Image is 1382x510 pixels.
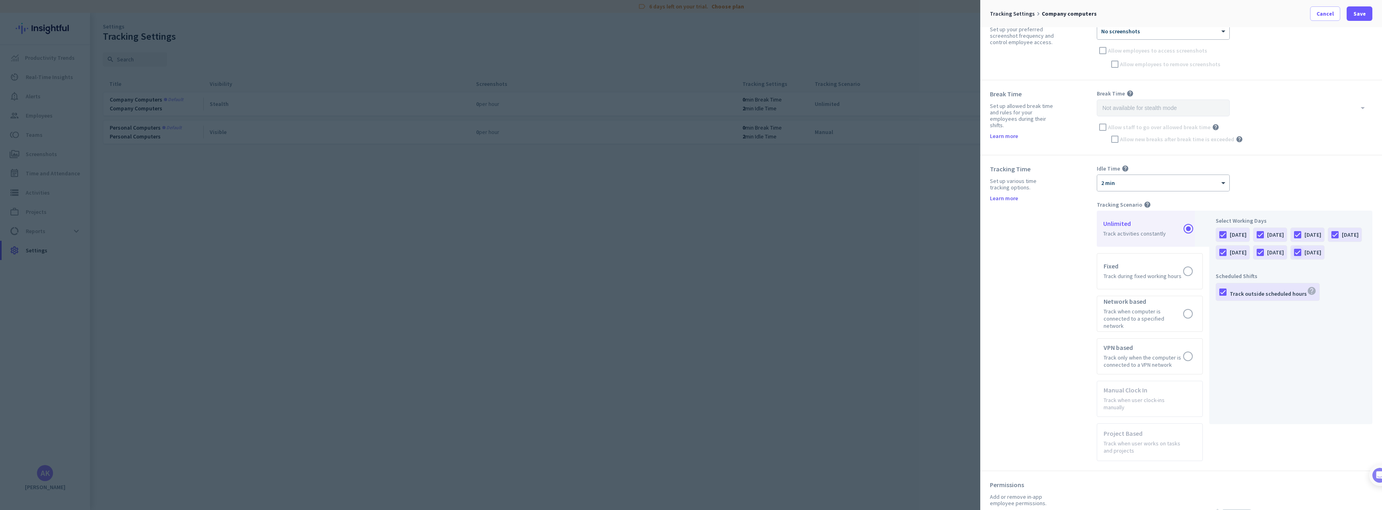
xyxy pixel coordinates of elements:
div: It's time to add your employees! This is crucial since Insightful will start collecting their act... [31,153,140,187]
span: Home [12,270,28,276]
div: Track outside scheduled hours [1230,286,1317,298]
div: [PERSON_NAME] from Insightful [45,86,132,94]
div: 1Add employees [15,137,146,150]
button: Add your employees [31,193,108,209]
div: Select Working Days [1216,217,1366,224]
i: help [1144,201,1151,208]
app-radio-card: Network based [1097,296,1203,332]
h1: Tasks [68,4,94,17]
i: help [1236,136,1243,143]
div: [DATE] [1304,248,1321,256]
div: Close [141,3,155,18]
span: Idle Time [1097,165,1120,172]
div: [DATE] [1230,231,1247,239]
p: About 10 minutes [102,106,153,114]
i: help [1126,90,1134,97]
span: Messages [47,270,74,276]
button: Save [1347,6,1372,21]
div: Tracking Time [990,165,1057,173]
a: Learn more [990,133,1018,139]
p: 4 steps [8,106,29,114]
div: Break Time [990,90,1057,98]
i: help [1122,165,1129,172]
button: Tasks [121,250,161,282]
div: Initial tracking settings and how to edit them [31,231,136,247]
span: Cancel [1317,10,1334,18]
span: Tasks [132,270,149,276]
div: 🎊 Welcome to Insightful! 🎊 [11,31,149,60]
div: Set up your preferred screenshot frequency and control employee access. [990,26,1057,45]
i: keyboard_arrow_right [1035,10,1042,17]
div: You're just a few steps away from completing the essential app setup [11,60,149,79]
div: 2Initial tracking settings and how to edit them [15,228,146,247]
i: arrow_drop_down [1358,103,1368,113]
span: Save [1353,10,1366,18]
div: [DATE] [1230,248,1247,256]
div: Set up allowed break time and rules for your employees during their shifts. [990,103,1057,128]
span: Break Time [1097,90,1125,97]
button: Cancel [1310,6,1340,21]
app-radio-card: Manual Clock In [1097,381,1203,417]
span: Help [94,270,107,276]
span: Company computers [1042,10,1097,17]
app-radio-card: Project Based [1097,423,1203,461]
div: Add or remove in-app employee permissions. [990,494,1057,506]
app-radio-card: Fixed [1097,253,1203,289]
div: Scheduled Shifts [1216,272,1366,280]
div: Set up various time tracking options. [990,178,1057,191]
span: Tracking Settings [990,10,1035,17]
input: Not available for stealth mode [1097,100,1230,116]
div: [DATE] [1267,231,1284,239]
button: Messages [40,250,80,282]
div: [DATE] [1304,231,1321,239]
a: Learn more [990,195,1018,201]
i: help [1307,286,1317,296]
span: Tracking Scenario [1097,201,1142,208]
button: Help [80,250,121,282]
app-radio-card: Unlimited [1097,211,1203,247]
app-radio-card: VPN based [1097,338,1203,374]
img: Profile image for Tamara [29,84,41,97]
div: [DATE] [1267,248,1284,256]
i: help [1212,124,1219,131]
div: Permissions [990,481,1057,489]
div: [DATE] [1342,231,1359,239]
div: Add employees [31,140,136,148]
